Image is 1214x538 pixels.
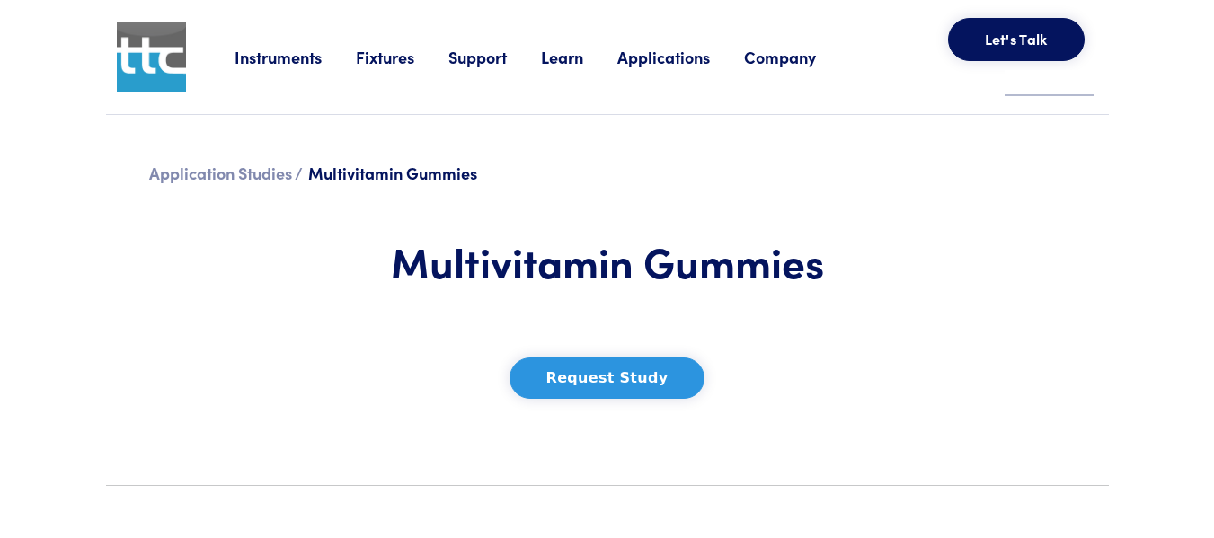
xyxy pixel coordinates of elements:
span: Multivitamin Gummies [308,162,477,184]
a: Company [744,46,850,68]
button: Let's Talk [948,18,1085,61]
a: Instruments [235,46,356,68]
h1: Multivitamin Gummies [384,235,831,287]
a: Learn [541,46,617,68]
a: Fixtures [356,46,448,68]
img: ttc_logo_1x1_v1.0.png [117,22,186,92]
a: Application Studies / [149,162,303,184]
a: Support [448,46,541,68]
a: Applications [617,46,744,68]
button: Request Study [510,357,705,399]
